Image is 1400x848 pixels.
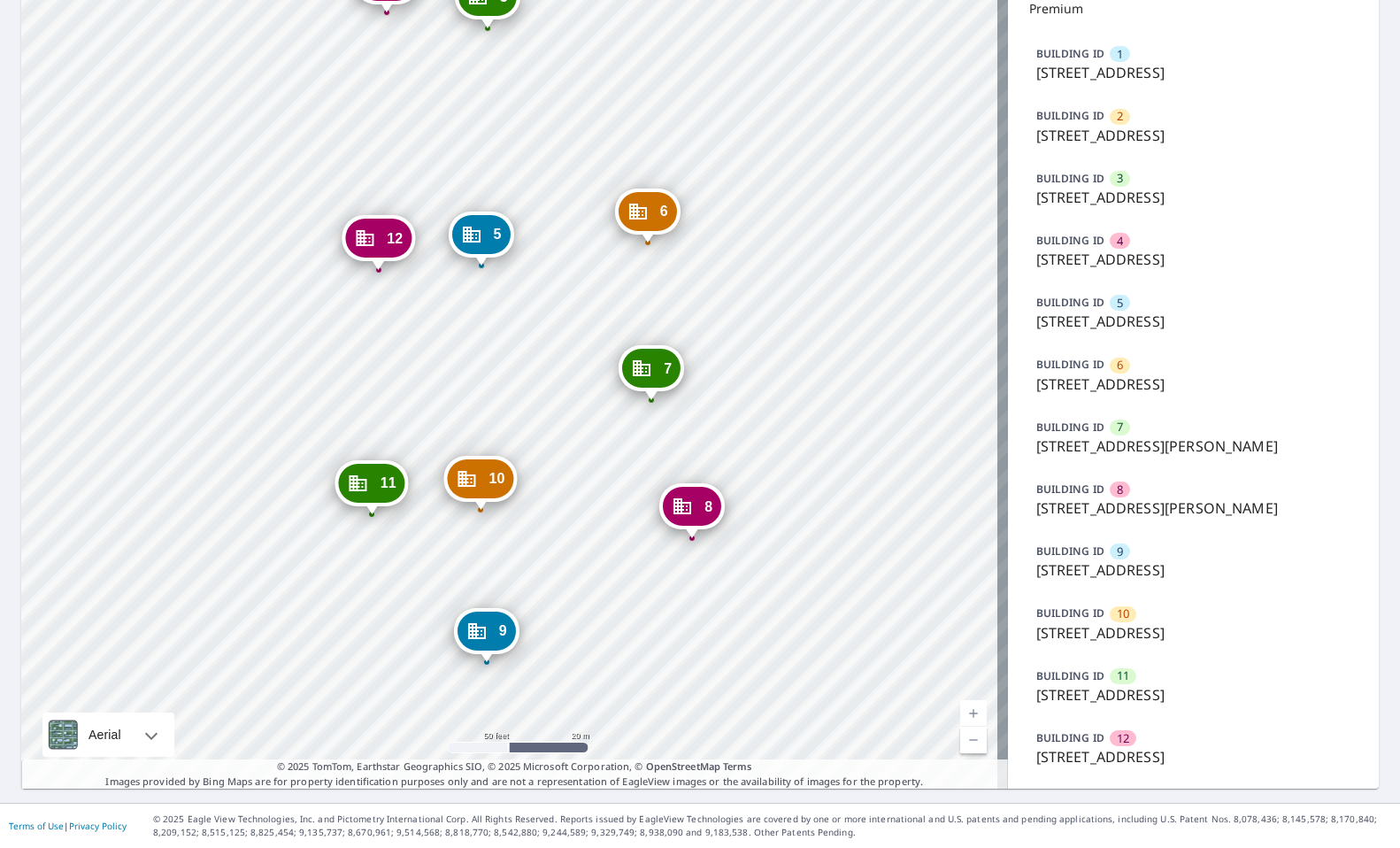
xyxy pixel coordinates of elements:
[660,204,668,218] span: 6
[1117,482,1123,498] span: 8
[1036,108,1104,123] p: BUILDING ID
[659,483,725,538] div: Dropped pin, building 8, Commercial property, 11541 Gertrude Plz La Vista, NE 68128
[1036,684,1351,705] p: [STREET_ADDRESS]
[615,189,681,243] div: Dropped pin, building 6, Commercial property, 7045 S Harrison Hills Dr La Vista, NE 68128
[1117,108,1123,125] span: 2
[1117,419,1123,436] span: 7
[723,759,752,773] a: Terms
[1029,2,1358,16] p: Premium
[454,608,519,663] div: Dropped pin, building 9, Commercial property, 7123 S Harrison Hills Dr La Vista, NE 68128
[1036,171,1104,186] p: BUILDING ID
[493,227,501,241] span: 5
[499,624,507,637] span: 9
[387,232,403,245] span: 12
[69,820,127,832] a: Privacy Policy
[1036,559,1351,581] p: [STREET_ADDRESS]
[21,759,1008,789] p: Images provided by Bing Maps are for property identification purposes only and are not a represen...
[1036,46,1104,61] p: BUILDING ID
[9,821,127,831] p: |
[1117,170,1123,187] span: 3
[335,460,409,515] div: Dropped pin, building 11, Commercial property, 7146 S Harrison Hills Dr La Vista, NE 68128
[1036,357,1104,372] p: BUILDING ID
[619,345,684,400] div: Dropped pin, building 7, Commercial property, 11522 Gertrude Plz La Vista, NE 68128
[1117,730,1129,747] span: 12
[1036,746,1351,767] p: [STREET_ADDRESS]
[1036,420,1104,435] p: BUILDING ID
[1117,233,1123,250] span: 4
[9,820,64,832] a: Terms of Use
[42,713,174,757] div: Aerial
[664,362,672,375] span: 7
[381,476,396,490] span: 11
[960,700,987,727] a: Current Level 19, Zoom In
[448,212,513,266] div: Dropped pin, building 5, Commercial property, 7045 S Harrison Hills Dr La Vista, NE 68128
[153,813,1391,839] p: © 2025 Eagle View Technologies, Inc. and Pictometry International Corp. All Rights Reserved. Repo...
[1036,730,1104,745] p: BUILDING ID
[1036,62,1351,83] p: [STREET_ADDRESS]
[277,759,752,775] span: © 2025 TomTom, Earthstar Geographics SIO, © 2025 Microsoft Corporation, ©
[646,759,720,773] a: OpenStreetMap
[1117,357,1123,374] span: 6
[1036,311,1351,332] p: [STREET_ADDRESS]
[1036,436,1351,457] p: [STREET_ADDRESS][PERSON_NAME]
[1036,125,1351,146] p: [STREET_ADDRESS]
[1036,249,1351,270] p: [STREET_ADDRESS]
[1036,605,1104,621] p: BUILDING ID
[1036,668,1104,683] p: BUILDING ID
[488,472,504,485] span: 10
[1036,622,1351,644] p: [STREET_ADDRESS]
[1036,482,1104,497] p: BUILDING ID
[960,727,987,753] a: Current Level 19, Zoom Out
[1036,295,1104,310] p: BUILDING ID
[1117,46,1123,63] span: 1
[342,215,415,270] div: Dropped pin, building 12, Commercial property, 7078 S Harrison Hills Dr La Vista, NE 68128
[1036,374,1351,395] p: [STREET_ADDRESS]
[1036,187,1351,208] p: [STREET_ADDRESS]
[1036,497,1351,519] p: [STREET_ADDRESS][PERSON_NAME]
[1117,295,1123,312] span: 5
[83,713,127,757] div: Aerial
[1036,233,1104,248] p: BUILDING ID
[1036,543,1104,559] p: BUILDING ID
[1117,605,1129,622] span: 10
[443,456,517,511] div: Dropped pin, building 10, Commercial property, 7123 S Harrison Hills Dr La Vista, NE 68128
[704,500,712,513] span: 8
[1117,667,1129,684] span: 11
[1117,543,1123,560] span: 9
